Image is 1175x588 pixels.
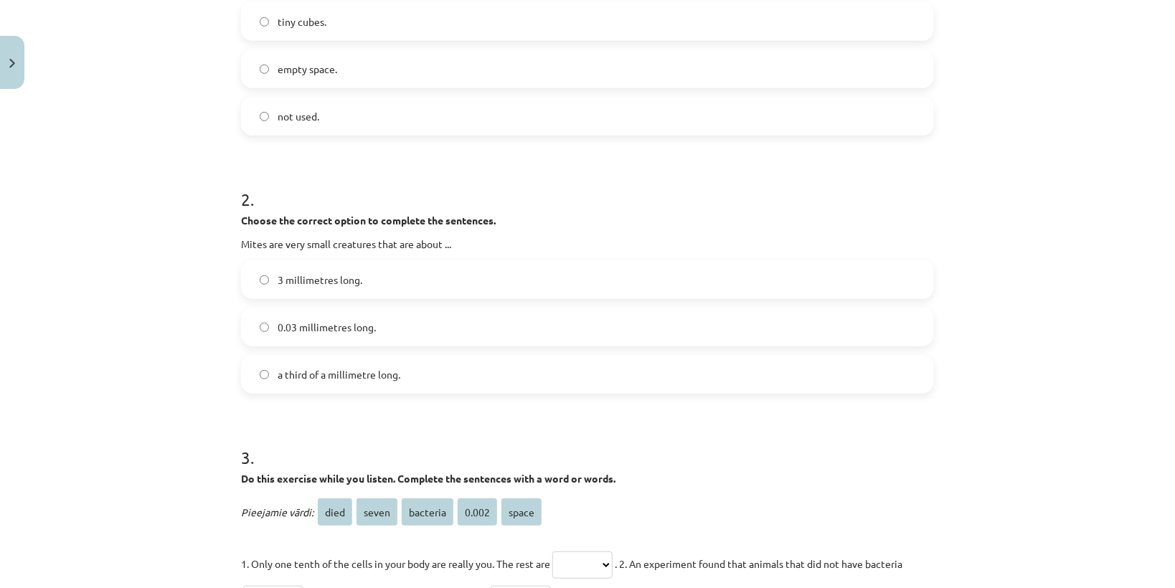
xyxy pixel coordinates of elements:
span: bacteria [402,498,453,526]
img: icon-close-lesson-0947bae3869378f0d4975bcd49f059093ad1ed9edebbc8119c70593378902aed.svg [9,59,15,68]
span: 1. Only one tenth of the cells in your body are really you. The rest are [241,557,550,570]
input: tiny cubes. [260,17,269,27]
span: . 2. An experiment found that animals that did not have bacteria [615,557,902,570]
input: 0.03 millimetres long. [260,323,269,332]
span: empty space. [278,62,337,77]
span: 0.03 millimetres long. [278,320,376,335]
span: 0.002 [458,498,497,526]
strong: Choose the correct option to complete the sentences. [241,214,496,227]
p: Mites are very small creatures that are about ... [241,237,934,252]
span: seven [357,498,397,526]
span: a third of a millimetre long. [278,367,400,382]
span: space [501,498,542,526]
span: 3 millimetres long. [278,272,362,288]
span: Pieejamie vārdi: [241,506,313,518]
span: tiny cubes. [278,14,326,29]
input: empty space. [260,65,269,74]
h1: 3 . [241,422,934,467]
input: a third of a millimetre long. [260,370,269,379]
h1: 2 . [241,164,934,209]
input: not used. [260,112,269,121]
strong: Do this exercise while you listen. Complete the sentences with a word or words. [241,472,615,485]
span: died [318,498,352,526]
input: 3 millimetres long. [260,275,269,285]
span: not used. [278,109,319,124]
